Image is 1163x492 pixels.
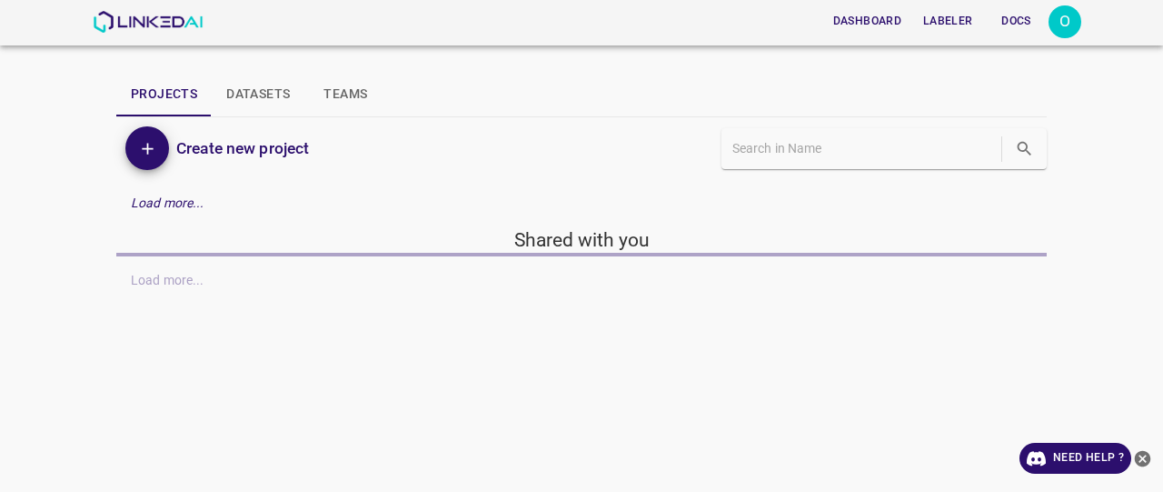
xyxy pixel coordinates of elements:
em: Load more... [131,196,204,210]
button: Docs [987,6,1045,36]
a: Docs [983,3,1049,40]
img: LinkedAI [93,11,203,33]
div: O [1049,5,1081,38]
h6: Create new project [176,136,309,161]
a: Dashboard [822,3,912,40]
button: search [1006,130,1043,167]
button: Teams [304,73,386,116]
a: Create new project [169,136,309,161]
button: Open settings [1049,5,1081,38]
button: Dashboard [826,6,909,36]
input: Search in Name [732,136,998,162]
button: close-help [1131,443,1154,474]
a: Need Help ? [1019,443,1131,474]
div: Load more... [116,186,1047,220]
button: Add [125,126,169,170]
button: Labeler [916,6,979,36]
a: Labeler [912,3,983,40]
h5: Shared with you [116,227,1047,253]
button: Projects [116,73,212,116]
button: Datasets [212,73,304,116]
